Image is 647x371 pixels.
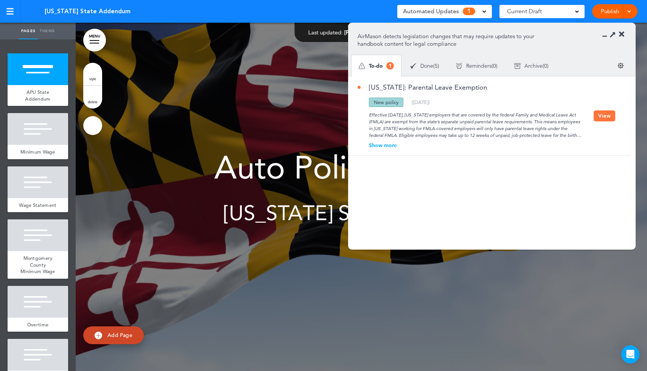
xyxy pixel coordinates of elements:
div: New policy [369,98,403,107]
span: 0 [493,63,496,68]
div: ( ) [448,56,506,76]
div: Effective [DATE], [US_STATE] employers that are covered by the federal Family and Medical Leave A... [358,107,594,139]
a: Wage Statement [8,198,68,213]
img: add.svg [95,332,102,339]
span: Add Page [107,332,132,338]
span: Montgomery County Minimum Wage [20,255,55,275]
span: Done [420,63,433,68]
button: View [594,110,615,121]
a: MENU [83,29,106,51]
img: settings.svg [617,62,624,69]
span: 1 [386,62,394,70]
span: Last updated: [308,29,343,36]
p: AirMason detects legislation changes that may require updates to your handbook content for legal ... [358,33,546,48]
span: Auto Policy Updates [214,149,509,186]
span: Overtime [27,321,48,328]
span: [US_STATE] State Addendum [224,201,499,225]
span: To-do [369,63,383,68]
a: [US_STATE]: Parental Leave Exemption [358,84,487,91]
div: Show more [358,143,594,148]
img: apu_icons_done.svg [410,63,417,69]
div: — [308,29,415,35]
div: Open Intercom Messenger [621,345,639,363]
div: ( ) [402,56,448,76]
div: ( ) [412,100,430,105]
span: Wage Statement [19,202,56,208]
span: Reminders [466,63,491,68]
span: [DATE] [413,99,428,105]
a: Pages [19,23,38,39]
img: apu_icons_archive.svg [514,63,521,69]
img: apu_icons_todo.svg [359,63,365,69]
a: Montgomery County Minimum Wage [8,251,68,279]
span: Archive [524,63,543,68]
a: Add Page [83,326,144,344]
a: style [83,63,102,85]
a: APU State Addendum [8,85,68,106]
span: 1 [463,8,475,15]
a: Publish [598,4,622,19]
span: [US_STATE] State Addendum [45,7,131,16]
span: 0 [544,63,547,68]
a: Minimum Wage [8,145,68,159]
span: style [89,76,96,81]
span: Current Draft [507,6,542,17]
span: Minimum Wage [20,149,55,155]
span: delete [88,99,98,104]
span: [PERSON_NAME] [344,29,391,36]
img: apu_icons_remind.svg [456,63,462,69]
span: APU State Addendum [25,89,50,102]
div: ( ) [506,56,557,76]
a: delete [83,86,102,109]
a: Theme [38,23,57,39]
a: Overtime [8,318,68,332]
span: Automated Updates [403,6,459,17]
span: 5 [435,63,438,68]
